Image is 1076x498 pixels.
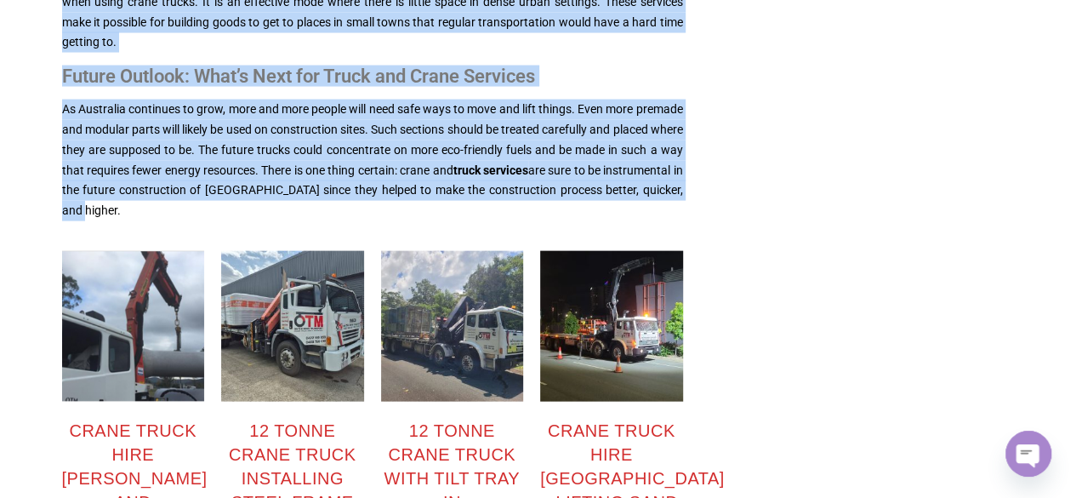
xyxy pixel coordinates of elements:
img: WhatsApp Image 2025-01-21 at 04.15.03 [221,251,364,402]
img: ser_01 [62,251,205,402]
img: WhatsApp Image 2025-01-22 at 01.37.55 (1) [381,251,524,402]
strong: Future Outlook: What’s Next for Truck and Crane Services [62,66,535,87]
p: As Australia continues to grow, more and more people will need safe ways to move and lift things.... [62,100,683,221]
a: truck services [453,163,527,177]
img: WhatsApp Image 2025-01-22 at 01.37.56 [540,251,683,402]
